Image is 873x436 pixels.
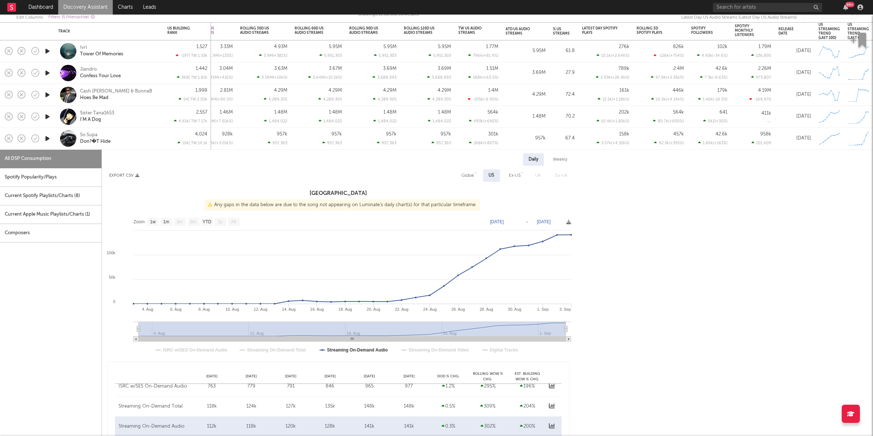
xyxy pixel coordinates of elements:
[778,90,811,99] div: [DATE]
[329,110,342,115] div: 1.48M
[697,53,727,58] div: 4.93k ( -34.6 % )
[268,141,287,145] div: 957,363
[673,132,684,137] div: 457k
[80,51,123,58] a: Tower Of Memories
[553,90,575,99] div: 72.4
[637,26,673,35] div: Rolling 3D Spotify Plays
[618,66,629,71] div: 789k
[119,403,190,410] div: Streaming On-Demand Total
[80,73,121,79] a: Confess Your Love
[358,4,419,25] div: Showing 1,129 of 360,184 results
[470,423,506,430] div: 302 %
[389,374,428,379] div: [DATE]
[431,423,466,430] div: 0.3 %
[761,111,771,116] div: 411k
[119,383,190,390] div: ISRC w/SES On-Demand Audio
[259,53,287,58] div: 3.9M ( +381 % )
[506,27,535,36] div: ATD US Audio Streams
[506,134,546,143] div: 957k
[80,132,97,138] div: So Supa
[271,374,310,379] div: [DATE]
[597,53,629,58] div: 10.1k ( +2.64k % )
[673,110,684,115] div: 564k
[486,44,498,49] div: 1.77M
[377,141,396,145] div: 957,363
[386,132,396,137] div: 957k
[231,219,236,224] text: All
[470,383,506,390] div: 295 %
[310,374,350,379] div: [DATE]
[597,119,629,123] div: 10.4k ( +1.85k % )
[233,403,269,410] div: 124k
[367,307,380,311] text: 20. Aug
[717,88,727,93] div: 179k
[273,383,308,390] div: 791
[322,141,342,145] div: 957,363
[510,423,545,430] div: 200 %
[80,66,97,73] a: Jiandro
[778,134,811,143] div: [DATE]
[163,219,170,224] text: 1m
[487,110,498,115] div: 564k
[488,132,498,137] div: 301k
[194,423,230,430] div: 112k
[598,97,629,102] div: 12.5k ( +1.18k % )
[119,423,190,430] div: Streaming On-Demand Audio
[506,112,546,121] div: 1.48M
[203,219,211,224] text: YTD
[553,68,575,77] div: 27.9
[510,383,545,390] div: 196 %
[700,75,727,80] div: 7.3k ( -9.63 % )
[490,219,504,224] text: [DATE]
[404,26,440,35] div: Rolling 120D US Audio Streams
[553,112,575,121] div: 70.2
[461,171,474,180] div: Global
[312,383,348,390] div: 846
[490,347,518,353] text: Digital Tracks
[319,119,342,123] div: 1,484,022
[758,66,771,71] div: 2.26M
[80,95,108,101] a: Hoes Be Mad
[167,53,207,58] div: -197 | TW: 1.33k
[167,75,207,80] div: 368 | TW: 1.81k
[508,307,521,311] text: 30. Aug
[58,29,156,34] div: Track
[553,47,575,55] div: 61.8
[133,219,145,224] text: Zoom
[167,97,207,102] div: 54 | TW: 2.05k
[195,132,207,137] div: 4,024
[438,44,451,49] div: 5.95M
[352,383,387,390] div: 965
[653,119,684,123] div: 80.7k ( +600 % )
[582,26,618,35] div: Latest Day Spotify Plays
[441,132,451,137] div: 957k
[468,53,498,58] div: 796k ( +81.4 % )
[654,53,684,58] div: -126k ( +754 % )
[489,171,494,180] div: US
[470,403,506,410] div: 309 %
[295,26,331,35] div: Rolling 60D US Audio Streams
[372,75,396,80] div: 3,688,993
[199,119,233,123] div: 1.44M ( +7.02k % )
[80,138,111,145] div: Don?�T Hide
[319,53,342,58] div: 5,951,303
[843,4,848,10] button: 99+
[80,44,87,51] a: Ivri
[233,383,269,390] div: 779
[486,66,498,71] div: 1.51M
[619,110,629,115] div: 202k
[308,75,342,80] div: 3.64M ( +15.5k % )
[438,88,451,93] div: 4.29M
[749,97,771,102] div: -169,970
[274,110,287,115] div: 1.48M
[194,383,230,390] div: 763
[778,27,800,36] div: Release Date
[310,307,324,311] text: 16. Aug
[200,141,233,145] div: 898k ( +3.01k % )
[142,307,153,311] text: 4. Aug
[264,119,287,123] div: 1,484,022
[163,347,227,353] text: ISRC w/SES On-Demand Audio
[506,90,546,99] div: 4.29M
